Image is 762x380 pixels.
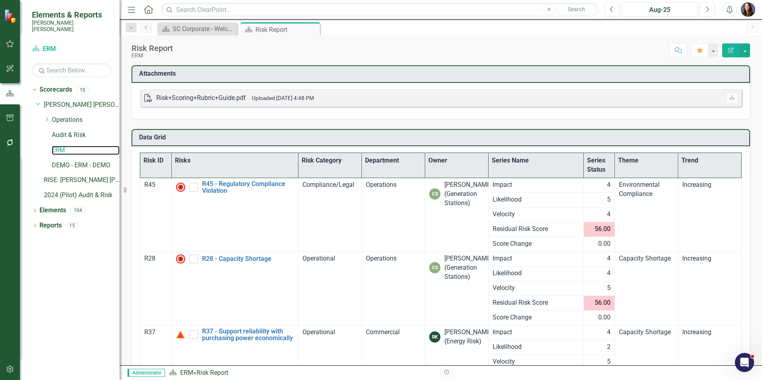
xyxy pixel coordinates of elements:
[159,24,235,34] a: SC Corporate - Welcome to ClearPoint
[70,207,86,214] div: 104
[202,180,295,194] a: R45 - Regulatory Compliance Violation
[196,369,228,376] div: Risk Report
[169,368,435,378] div: »
[444,180,492,208] div: [PERSON_NAME] (Generation Stations)
[568,6,585,12] span: Search
[32,63,112,77] input: Search Below...
[583,207,615,222] td: Double-Click to Edit
[39,206,66,215] a: Elements
[488,340,583,355] td: Double-Click to Edit
[583,251,615,266] td: Double-Click to Edit
[44,100,120,110] a: [PERSON_NAME] [PERSON_NAME] CORPORATE Balanced Scorecard
[44,191,120,200] a: 2024 (Pilot) Audit & Risk
[362,251,425,325] td: Double-Click to Edit
[39,85,72,94] a: Scorecards
[32,20,112,33] small: [PERSON_NAME] [PERSON_NAME]
[488,266,583,281] td: Double-Click to Edit
[444,328,492,346] div: [PERSON_NAME] (Energy Risk)
[302,328,335,336] span: Operational
[598,313,611,322] span: 0.00
[493,225,579,234] span: Residual Risk Score
[140,178,172,251] td: Double-Click to Edit
[52,131,120,140] a: Audit & Risk
[607,210,611,219] span: 4
[139,134,745,141] h3: Data Grid
[425,178,489,251] td: Double-Click to Edit
[255,25,318,35] div: Risk Report
[741,2,755,17] img: Tami Griswold
[176,330,185,339] img: Alert
[488,325,583,340] td: Double-Click to Edit
[493,180,579,190] span: Impact
[202,255,295,262] a: R28 - Capacity Shortage
[557,4,597,15] button: Search
[366,255,397,262] span: Operations
[493,210,579,219] span: Velocity
[52,116,120,125] a: Operations
[682,181,711,188] span: Increasing
[595,298,611,308] span: 56.00
[583,266,615,281] td: Double-Click to Edit
[607,195,611,204] span: 5
[488,207,583,222] td: Double-Click to Edit
[488,281,583,296] td: Double-Click to Edit
[173,24,235,34] div: SC Corporate - Welcome to ClearPoint
[76,86,89,93] div: 10
[583,355,615,369] td: Double-Click to Edit
[144,255,155,262] span: R28
[607,357,611,366] span: 5
[583,178,615,192] td: Double-Click to Edit
[622,2,698,17] button: Aug-25
[366,328,400,336] span: Commercial
[682,255,711,262] span: Increasing
[139,70,745,77] h3: Attachments
[607,269,611,278] span: 4
[583,281,615,296] td: Double-Click to Edit
[171,251,299,325] td: Double-Click to Edit Right Click for Context Menu
[299,251,362,325] td: Double-Click to Edit
[302,181,354,188] span: Compliance/Legal
[488,251,583,266] td: Double-Click to Edit
[32,10,112,20] span: Elements & Reports
[493,343,579,352] span: Likelihood
[161,3,599,17] input: Search ClearPoint...
[607,180,611,190] span: 4
[615,251,678,325] td: Double-Click to Edit
[488,355,583,369] td: Double-Click to Edit
[493,269,579,278] span: Likelihood
[493,254,579,263] span: Impact
[607,328,611,337] span: 4
[583,340,615,355] td: Double-Click to Edit
[52,146,120,155] a: ERM
[299,178,362,251] td: Double-Click to Edit
[607,343,611,352] span: 2
[429,188,440,200] div: CS
[425,251,489,325] td: Double-Click to Edit
[444,254,492,282] div: [PERSON_NAME] (Generation Stations)
[619,181,660,198] span: Environmental Compliance
[156,94,246,103] div: Risk+Scoring+Rubric+Guide.pdf
[678,251,742,325] td: Double-Click to Edit
[583,192,615,207] td: Double-Click to Edit
[44,176,120,185] a: RISE: [PERSON_NAME] [PERSON_NAME] Recognizing Innovation, Safety and Excellence
[202,328,295,342] a: R37 - Support reliability with purchasing power economically
[493,357,579,366] span: Velocity
[52,161,120,170] a: DEMO - ERM - DEMO
[619,255,671,262] span: Capacity Shortage
[493,313,579,322] span: Score Change
[493,239,579,249] span: Score Change
[488,192,583,207] td: Double-Click to Edit
[39,221,62,230] a: Reports
[493,195,579,204] span: Likelihood
[493,328,579,337] span: Impact
[176,254,185,264] img: High Alert
[625,5,695,15] div: Aug-25
[144,181,155,188] span: R45
[598,239,611,249] span: 0.00
[302,255,335,262] span: Operational
[366,181,397,188] span: Operations
[132,53,173,59] div: ERM
[252,95,314,101] small: Uploaded [DATE] 4:48 PM
[4,8,18,23] img: ClearPoint Strategy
